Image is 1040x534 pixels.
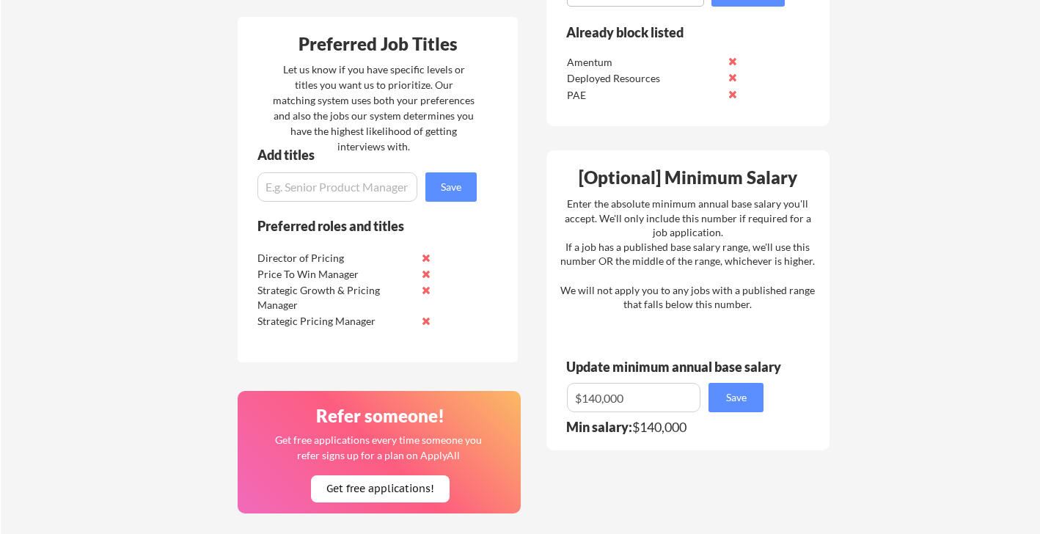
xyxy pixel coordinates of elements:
div: Preferred roles and titles [257,219,457,233]
input: E.g. Senior Product Manager [257,172,417,202]
div: Enter the absolute minimum annual base salary you'll accept. We'll only include this number if re... [560,197,815,312]
button: Get free applications! [311,475,450,502]
div: Update minimum annual base salary [566,360,786,373]
div: Strategic Pricing Manager [257,314,412,329]
div: Get free applications every time someone you refer signs up for a plan on ApplyAll [274,432,483,463]
div: Preferred Job Titles [241,35,514,53]
strong: Min salary: [566,419,632,435]
input: E.g. $100,000 [567,383,700,412]
button: Save [708,383,763,412]
div: Let us know if you have specific levels or titles you want us to prioritize. Our matching system ... [273,62,475,154]
div: Already block listed [566,26,765,39]
div: Deployed Resources [567,71,722,86]
div: Price To Win Manager [257,267,412,282]
div: $140,000 [566,420,773,434]
button: Save [425,172,477,202]
div: Strategic Growth & Pricing Manager [257,283,412,312]
div: PAE [567,88,722,103]
div: Amentum [567,55,722,70]
div: [Optional] Minimum Salary [552,169,824,186]
div: Add titles [257,148,464,161]
div: Director of Pricing [257,251,412,266]
div: Refer someone! [243,407,516,425]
